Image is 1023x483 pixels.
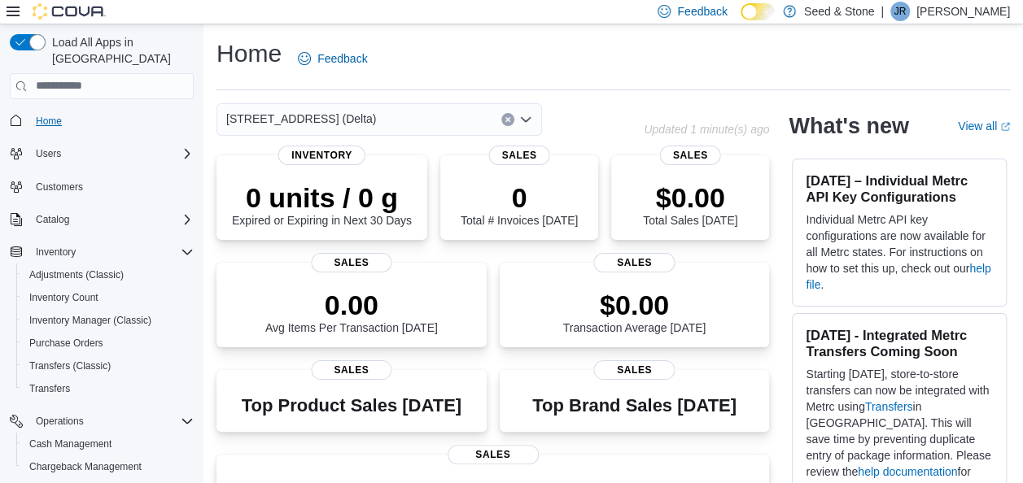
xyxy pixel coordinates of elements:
span: Transfers [23,379,194,398]
h3: Top Product Sales [DATE] [242,396,461,416]
span: Customers [29,176,194,197]
span: Sales [448,445,539,464]
p: | [881,2,884,21]
a: Transfers [23,379,77,398]
button: Purchase Orders [16,332,200,355]
span: Adjustments (Classic) [23,265,194,285]
button: Clear input [501,113,514,126]
a: Cash Management [23,434,118,454]
span: Catalog [36,213,69,226]
p: Individual Metrc API key configurations are now available for all Metrc states. For instructions ... [806,211,993,293]
span: Sales [594,360,675,380]
span: Home [36,115,62,128]
button: Inventory [3,241,200,263]
button: Transfers (Classic) [16,355,200,377]
span: Operations [29,411,194,431]
a: View allExternal link [958,120,1010,133]
span: Inventory Manager (Classic) [23,311,194,330]
span: Sales [594,253,675,272]
button: Home [3,109,200,133]
span: Inventory Count [23,288,194,307]
span: Cash Management [29,437,111,450]
span: Inventory [36,246,76,259]
a: Inventory Count [23,288,105,307]
a: Purchase Orders [23,333,110,353]
p: 0.00 [265,289,438,321]
p: $0.00 [643,181,737,214]
div: Transaction Average [DATE] [563,289,706,334]
div: Jimmie Rao [890,2,910,21]
span: [STREET_ADDRESS] (Delta) [226,109,376,128]
span: Inventory [29,242,194,262]
button: Adjustments (Classic) [16,263,200,286]
span: Transfers [29,382,70,395]
button: Operations [3,410,200,433]
span: Users [36,147,61,160]
span: Users [29,144,194,163]
button: Transfers [16,377,200,400]
button: Inventory Count [16,286,200,309]
p: Seed & Stone [804,2,874,21]
button: Catalog [29,210,76,229]
a: Customers [29,177,90,197]
a: help file [806,262,990,291]
div: Expired or Expiring in Next 30 Days [232,181,412,227]
span: Sales [311,360,391,380]
span: Cash Management [23,434,194,454]
button: Users [3,142,200,165]
span: Inventory Manager (Classic) [29,314,151,327]
h3: Top Brand Sales [DATE] [532,396,737,416]
span: Feedback [317,50,367,67]
span: Chargeback Management [23,457,194,476]
span: JR [894,2,907,21]
button: Operations [29,411,90,431]
span: Inventory [278,146,365,165]
span: Chargeback Management [29,460,142,473]
span: Catalog [29,210,194,229]
input: Dark Mode [741,3,775,20]
p: Updated 1 minute(s) ago [644,123,769,136]
button: Customers [3,175,200,198]
div: Total # Invoices [DATE] [461,181,578,227]
a: Adjustments (Classic) [23,265,130,285]
span: Feedback [677,3,727,20]
span: Home [29,111,194,131]
div: Total Sales [DATE] [643,181,737,227]
span: Operations [36,415,84,428]
p: $0.00 [563,289,706,321]
a: Feedback [291,42,374,75]
a: help documentation [858,465,957,478]
span: Customers [36,181,83,194]
svg: External link [1000,122,1010,132]
a: Home [29,111,68,131]
span: Purchase Orders [23,333,194,353]
span: Purchase Orders [29,337,103,350]
p: 0 [461,181,578,214]
p: [PERSON_NAME] [916,2,1010,21]
a: Chargeback Management [23,457,148,476]
span: Load All Apps in [GEOGRAPHIC_DATA] [46,34,194,67]
span: Inventory Count [29,291,98,304]
span: Sales [311,253,391,272]
button: Users [29,144,68,163]
h3: [DATE] - Integrated Metrc Transfers Coming Soon [806,327,993,359]
img: Cova [33,3,106,20]
h1: Home [216,37,282,70]
a: Transfers [865,400,913,413]
button: Cash Management [16,433,200,455]
button: Catalog [3,208,200,231]
h2: What's new [789,113,908,139]
button: Inventory Manager (Classic) [16,309,200,332]
a: Transfers (Classic) [23,356,117,376]
span: Transfers (Classic) [23,356,194,376]
span: Adjustments (Classic) [29,268,124,281]
span: Sales [489,146,550,165]
span: Sales [660,146,721,165]
h3: [DATE] – Individual Metrc API Key Configurations [806,172,993,205]
a: Inventory Manager (Classic) [23,311,158,330]
button: Chargeback Management [16,455,200,478]
button: Inventory [29,242,82,262]
div: Avg Items Per Transaction [DATE] [265,289,438,334]
span: Transfers (Classic) [29,359,111,372]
